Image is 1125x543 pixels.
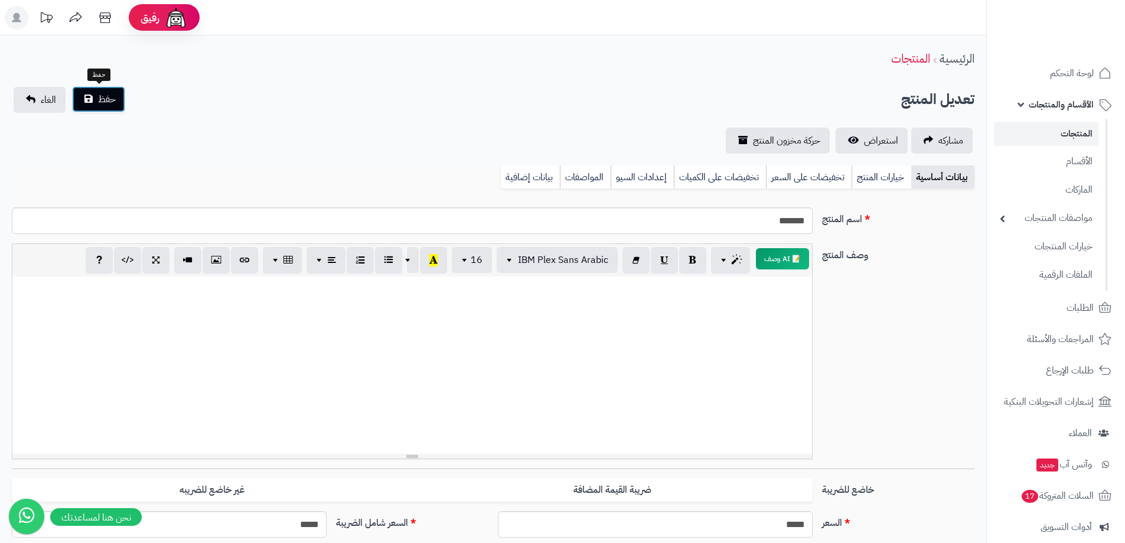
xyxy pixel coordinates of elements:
button: 16 [452,247,492,273]
span: مشاركه [938,134,963,148]
span: الطلبات [1067,300,1094,316]
label: السعر [817,511,979,530]
a: خيارات المنتج [852,165,911,189]
span: المراجعات والأسئلة [1027,331,1094,347]
img: ai-face.png [164,6,188,30]
span: الغاء [41,93,56,107]
a: الرئيسية [940,50,974,67]
img: logo-2.png [1045,29,1114,54]
a: مواصفات المنتجات [994,206,1098,231]
a: الطلبات [994,294,1118,322]
span: جديد [1036,459,1058,472]
a: المنتجات [891,50,930,67]
button: 📝 AI وصف [756,248,809,269]
span: أدوات التسويق [1041,519,1092,535]
label: خاضع للضريبة [817,478,979,497]
div: حفظ [87,69,110,82]
button: حفظ [72,86,125,112]
label: ضريبة القيمة المضافة [412,478,813,502]
span: لوحة التحكم [1050,65,1094,82]
span: IBM Plex Sans Arabic [518,253,608,267]
a: طلبات الإرجاع [994,356,1118,385]
a: تخفيضات على الكميات [674,165,766,189]
span: وآتس آب [1035,456,1092,473]
a: الغاء [14,87,66,113]
a: لوحة التحكم [994,59,1118,87]
h2: تعديل المنتج [901,87,974,112]
span: رفيق [141,11,159,25]
a: الملفات الرقمية [994,262,1098,288]
a: الماركات [994,177,1098,203]
a: بيانات أساسية [911,165,974,189]
span: العملاء [1069,425,1092,441]
a: إشعارات التحويلات البنكية [994,388,1118,416]
a: تخفيضات على السعر [766,165,852,189]
a: استعراض [836,128,908,154]
span: حفظ [98,92,116,106]
a: الأقسام [994,149,1098,174]
label: غير خاضع للضريبه [12,478,412,502]
a: المراجعات والأسئلة [994,325,1118,353]
span: السلات المتروكة [1020,487,1094,504]
span: طلبات الإرجاع [1046,362,1094,379]
a: المواصفات [560,165,611,189]
a: مشاركه [911,128,973,154]
label: وصف المنتج [817,243,979,262]
button: IBM Plex Sans Arabic [497,247,618,273]
a: بيانات إضافية [501,165,560,189]
a: السلات المتروكة17 [994,482,1118,510]
span: 16 [471,253,482,267]
a: خيارات المنتجات [994,234,1098,259]
a: العملاء [994,419,1118,447]
a: المنتجات [994,122,1098,146]
a: إعدادات السيو [611,165,674,189]
span: 17 [1022,489,1038,502]
label: السعر شامل الضريبة [331,511,493,530]
a: وآتس آبجديد [994,450,1118,479]
a: حركة مخزون المنتج [726,128,830,154]
span: حركة مخزون المنتج [753,134,820,148]
label: اسم المنتج [817,207,979,226]
a: أدوات التسويق [994,513,1118,541]
span: استعراض [864,134,898,148]
span: إشعارات التحويلات البنكية [1004,394,1094,410]
a: تحديثات المنصة [31,6,61,32]
span: الأقسام والمنتجات [1029,96,1094,113]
